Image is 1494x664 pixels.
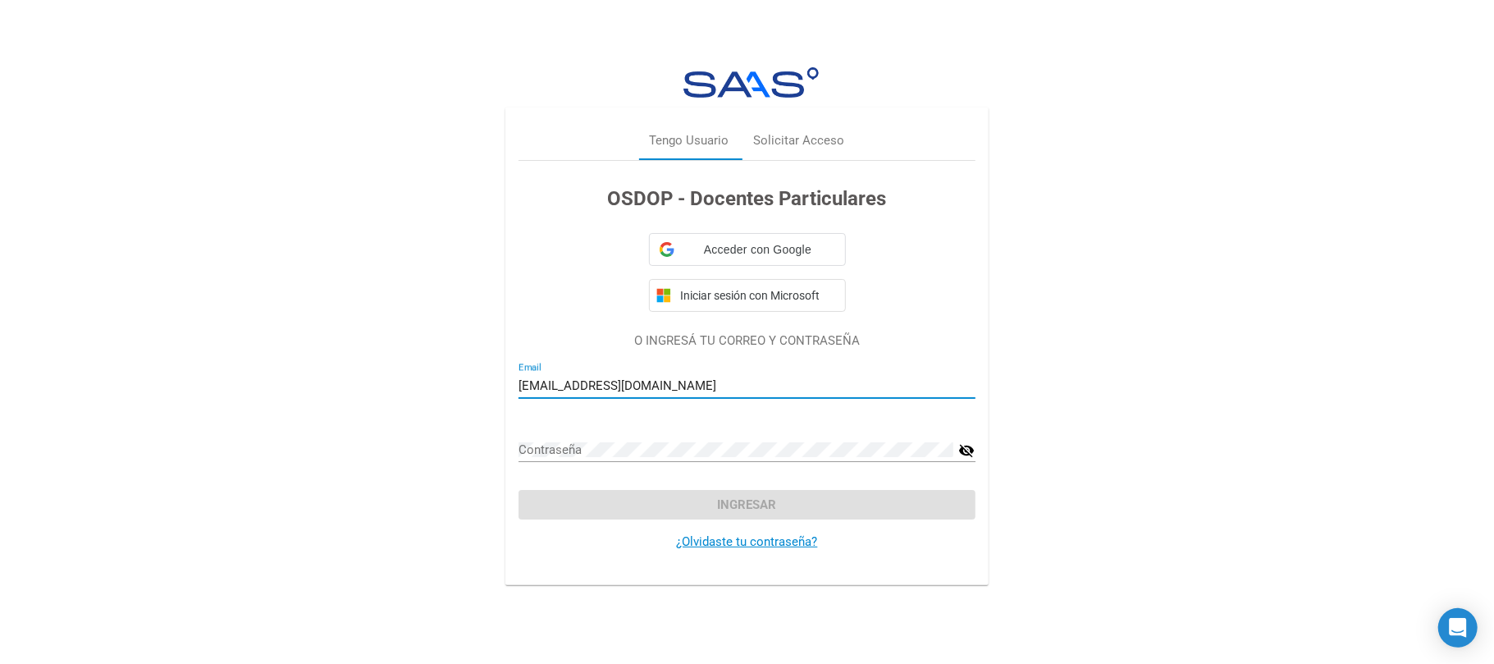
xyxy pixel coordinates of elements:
h3: OSDOP - Docentes Particulares [519,184,975,213]
span: Acceder con Google [681,241,835,259]
span: Iniciar sesión con Microsoft [678,289,838,302]
div: Tengo Usuario [650,131,729,150]
p: O INGRESÁ TU CORREO Y CONTRASEÑA [519,332,975,350]
button: Ingresar [519,490,975,520]
mat-icon: visibility_off [959,441,975,460]
div: Open Intercom Messenger [1438,608,1478,648]
div: Acceder con Google [649,233,846,266]
button: Iniciar sesión con Microsoft [649,279,846,312]
a: ¿Olvidaste tu contraseña? [677,534,818,549]
span: Ingresar [718,497,777,512]
div: Solicitar Acceso [754,131,845,150]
